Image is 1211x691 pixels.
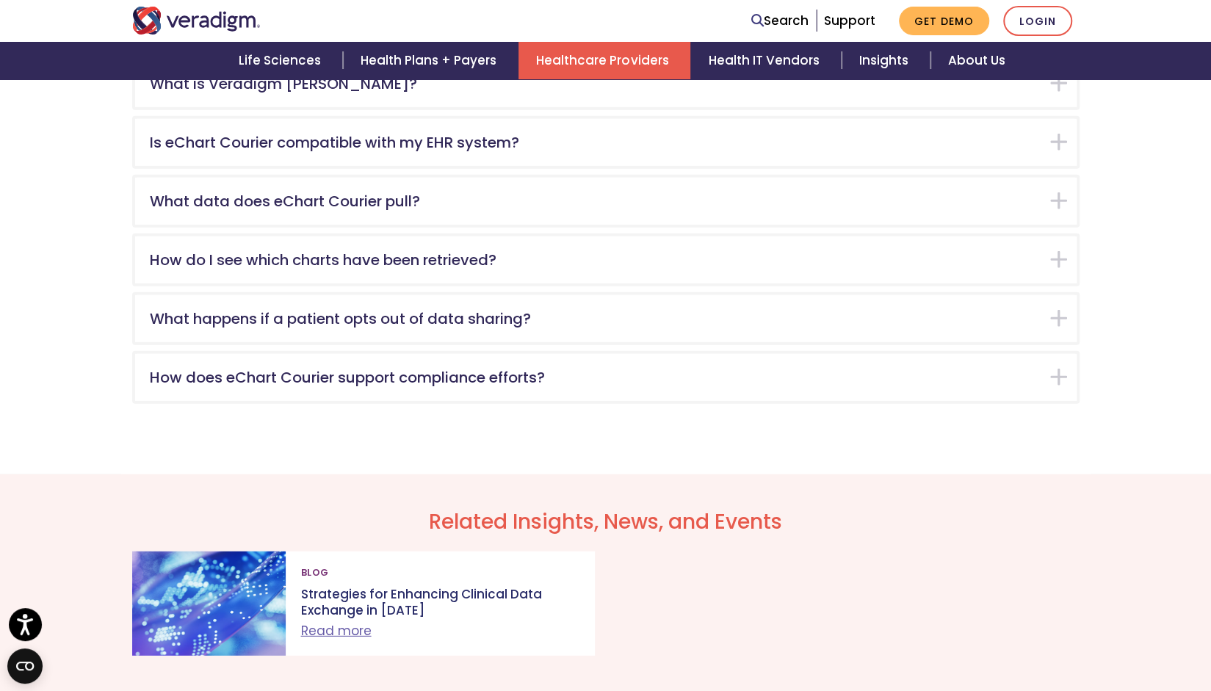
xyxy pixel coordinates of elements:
[300,560,329,584] span: Blog
[7,648,43,684] button: Open CMP widget
[1003,6,1072,36] a: Login
[929,585,1193,673] iframe: Drift Chat Widget
[300,622,371,640] a: Read more
[824,12,875,29] a: Support
[132,7,261,35] img: Veradigm logo
[690,42,841,79] a: Health IT Vendors
[221,42,343,79] a: Life Sciences
[150,310,1040,328] h5: What happens if a patient opts out of data sharing?
[899,7,989,35] a: Get Demo
[150,192,1040,210] h5: What data does eChart Courier pull?
[150,75,1040,93] h5: What is Veradigm [PERSON_NAME]?
[518,42,690,79] a: Healthcare Providers
[343,42,518,79] a: Health Plans + Payers
[150,251,1040,269] h5: How do I see which charts have been retrieved?
[150,134,1040,151] h5: Is eChart Courier compatible with my EHR system?
[751,11,809,31] a: Search
[842,42,930,79] a: Insights
[150,369,1040,386] h5: How does eChart Courier support compliance efforts?
[300,587,579,618] p: Strategies for Enhancing Clinical Data Exchange in [DATE]
[132,510,1080,535] h2: Related Insights, News, and Events
[930,42,1023,79] a: About Us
